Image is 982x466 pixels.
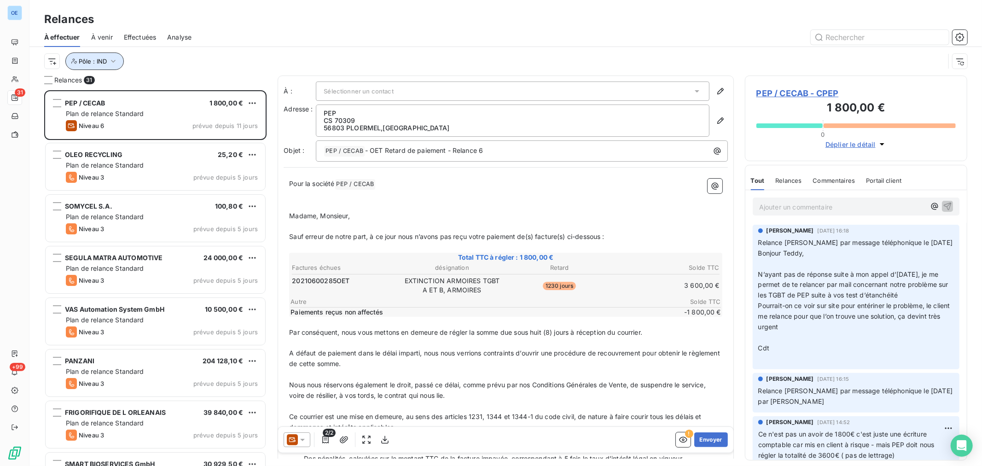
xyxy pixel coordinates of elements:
[818,419,850,425] span: [DATE] 14:52
[203,357,243,365] span: 204 128,10 €
[66,419,144,427] span: Plan de relance Standard
[203,254,243,262] span: 24 000,00 €
[193,225,258,233] span: prévue depuis 5 jours
[193,431,258,439] span: prévue depuis 5 jours
[289,212,350,220] span: Madame, Monsieur,
[192,122,258,129] span: prévue depuis 11 jours
[292,276,349,285] span: 20210600285OET
[65,151,122,158] span: OLEO RECYCLING
[44,11,94,28] h3: Relances
[7,446,22,460] img: Logo LeanPay
[751,177,765,184] span: Tout
[65,99,105,107] span: PEP / CECAB
[506,263,613,273] th: Retard
[289,413,703,431] span: Ce courrier est une mise en demeure, au sens des articles 1231, 1344 et 1344-1 du code civil, de ...
[54,76,82,85] span: Relances
[193,277,258,284] span: prévue depuis 5 jours
[291,308,664,317] span: Paiements reçus non affectés
[203,408,243,416] span: 39 840,00 €
[818,228,849,233] span: [DATE] 16:18
[215,202,243,210] span: 100,80 €
[289,328,642,336] span: Par conséquent, nous vous mettons en demeure de régler la somme due sous huit (8) jours à récepti...
[44,90,267,466] div: grid
[84,76,94,84] span: 31
[365,146,483,154] span: - OET Retard de paiement - Relance 6
[756,99,956,118] h3: 1 800,00 €
[205,305,243,313] span: 10 500,00 €
[324,87,393,95] span: Sélectionner un contact
[289,454,684,462] span: - Des pénalités, calculées sur le montant TTC de la facture impayée, correspondant à 5 fois le ta...
[666,298,721,305] span: Solde TTC
[758,387,955,405] span: Relance [PERSON_NAME] par message téléphonique le [DATE] par [PERSON_NAME]
[10,363,25,371] span: +99
[66,367,144,375] span: Plan de relance Standard
[66,264,144,272] span: Plan de relance Standard
[614,263,720,273] th: Solde TTC
[825,140,876,149] span: Déplier le détail
[65,52,124,70] button: Pôle : IND
[758,270,950,299] span: N’ayant pas de réponse suite à mon appel d’[DATE], je me permet de te relancer par mail concernan...
[193,174,258,181] span: prévue depuis 5 jours
[79,380,104,387] span: Niveau 3
[775,177,802,184] span: Relances
[324,146,365,157] span: PEP / CECAB
[66,316,144,324] span: Plan de relance Standard
[289,349,722,367] span: A défaut de paiement dans le délai imparti, nous nous verrions contraints d’ouvrir une procédure ...
[7,6,22,20] div: OE
[866,177,901,184] span: Portail client
[79,431,104,439] span: Niveau 3
[811,30,949,45] input: Rechercher
[289,180,334,187] span: Pour la société
[758,302,952,331] span: Pourrait-on ce voir sur site pour entériner le problème, le client me relance pour que l’on trouv...
[813,177,855,184] span: Commentaires
[694,432,728,447] button: Envoyer
[15,88,25,97] span: 31
[291,253,721,262] span: Total TTC à régler : 1 800,00 €
[284,146,304,154] span: Objet :
[284,87,316,96] label: À :
[209,99,244,107] span: 1 800,00 €
[44,33,80,42] span: À effectuer
[767,227,814,235] span: [PERSON_NAME]
[291,263,398,273] th: Factures échues
[399,263,505,273] th: désignation
[79,277,104,284] span: Niveau 3
[758,239,953,257] span: Relance [PERSON_NAME] par message téléphonique le [DATE] Bonjour Teddy,
[335,179,376,190] span: PEP / CECAB
[65,408,166,416] span: FRIGORIFIQUE DE L ORLEANAIS
[289,381,708,399] span: Nous nous réservons également le droit, passé ce délai, comme prévu par nos Conditions Générales ...
[821,131,825,138] span: 0
[79,328,104,336] span: Niveau 3
[65,202,112,210] span: SOMYCEL S.A.
[66,161,144,169] span: Plan de relance Standard
[66,213,144,221] span: Plan de relance Standard
[758,344,769,352] span: Cdt
[167,33,192,42] span: Analyse
[324,117,702,124] p: CS 70309
[79,122,104,129] span: Niveau 6
[951,435,973,457] div: Open Intercom Messenger
[79,58,107,65] span: Pôle : IND
[767,418,814,426] span: [PERSON_NAME]
[614,276,720,295] td: 3 600,00 €
[284,105,313,113] span: Adresse :
[193,328,258,336] span: prévue depuis 5 jours
[66,110,144,117] span: Plan de relance Standard
[767,375,814,383] span: [PERSON_NAME]
[399,276,505,295] td: EXTINCTION ARMOIRES TGBT A ET B, ARMOIRES
[218,151,243,158] span: 25,20 €
[79,174,104,181] span: Niveau 3
[324,110,702,117] p: PEP
[124,33,157,42] span: Effectuées
[65,254,163,262] span: SEGULA MATRA AUTOMOTIVE
[65,357,94,365] span: PANZANI
[65,305,164,313] span: VAS Automation System GmbH
[543,282,576,290] span: 1230 jours
[323,429,336,437] span: 2/2
[823,139,889,150] button: Déplier le détail
[91,33,113,42] span: À venir
[324,124,702,132] p: 56803 PLOERMEL , [GEOGRAPHIC_DATA]
[291,298,666,305] span: Autre
[818,376,849,382] span: [DATE] 16:15
[79,225,104,233] span: Niveau 3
